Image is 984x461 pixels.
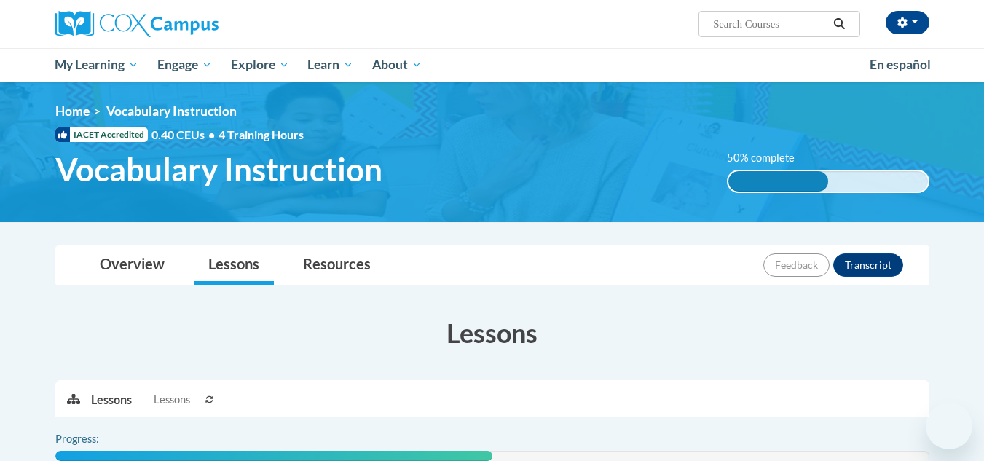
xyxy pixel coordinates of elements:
a: Lessons [194,246,274,285]
div: Main menu [34,48,951,82]
span: 4 Training Hours [219,127,304,141]
h3: Lessons [55,315,929,351]
span: • [208,127,215,141]
span: About [372,56,422,74]
span: Lessons [154,392,190,408]
label: Progress: [55,431,139,447]
span: My Learning [55,56,138,74]
button: Search [828,15,850,33]
a: Engage [148,48,221,82]
span: Vocabulary Instruction [106,103,237,119]
p: Lessons [91,392,132,408]
button: Transcript [833,253,903,277]
label: 50% complete [727,150,811,166]
div: 50% complete [728,171,828,192]
a: En español [860,50,940,80]
button: Account Settings [886,11,929,34]
span: Vocabulary Instruction [55,150,382,189]
iframe: Button to launch messaging window [926,403,972,449]
span: Learn [307,56,353,74]
span: Engage [157,56,212,74]
a: Overview [85,246,179,285]
a: Learn [298,48,363,82]
input: Search Courses [712,15,828,33]
a: Resources [288,246,385,285]
img: Cox Campus [55,11,219,37]
a: My Learning [46,48,149,82]
a: Explore [221,48,299,82]
button: Feedback [763,253,830,277]
span: Explore [231,56,289,74]
span: En español [870,57,931,72]
span: 0.40 CEUs [151,127,219,143]
span: IACET Accredited [55,127,148,142]
a: Cox Campus [55,11,332,37]
a: Home [55,103,90,119]
a: About [363,48,431,82]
